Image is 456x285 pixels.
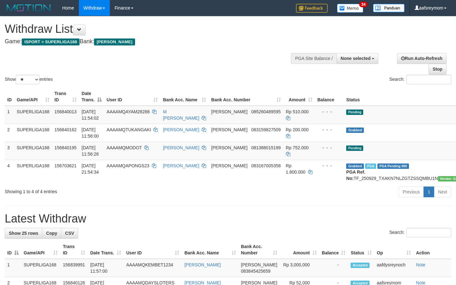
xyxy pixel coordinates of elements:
a: 1 [423,187,434,197]
div: Showing 1 to 4 of 4 entries [5,186,185,195]
td: SUPERLIGA168 [14,124,52,142]
span: Marked by aafchhiseyha [365,163,376,169]
span: [PERSON_NAME] [211,109,247,114]
label: Search: [389,75,451,84]
td: [DATE] 11:57:00 [88,259,124,277]
span: 156703621 [55,163,77,168]
span: AAAAMQTUKANGAKI [107,127,151,132]
th: Date Trans.: activate to sort column ascending [88,241,124,259]
th: Bank Acc. Name: activate to sort column ascending [160,88,209,106]
th: User ID: activate to sort column ascending [124,241,182,259]
span: Rp 752.000 [286,145,309,150]
span: PGA Pending [377,163,409,169]
td: aafdysreynoch [374,259,413,277]
a: Run Auto-Refresh [397,53,447,64]
td: 156839991 [60,259,88,277]
td: 3 [5,142,14,160]
a: Previous [399,187,424,197]
span: [PERSON_NAME] [94,39,135,45]
th: ID [5,88,14,106]
td: SUPERLIGA168 [21,259,60,277]
span: [DATE] 11:56:26 [82,145,99,157]
th: Amount: activate to sort column ascending [280,241,319,259]
b: PGA Ref. No: [346,169,365,181]
span: 156840013 [55,109,77,114]
span: AAAAMQMODOT [107,145,142,150]
div: - - - [317,163,341,169]
th: Bank Acc. Number: activate to sort column ascending [239,241,280,259]
th: Game/API: activate to sort column ascending [21,241,60,259]
a: [PERSON_NAME] [163,163,199,168]
span: Copy 085260489595 to clipboard [251,109,281,114]
a: Copy [42,228,61,239]
td: SUPERLIGA168 [14,142,52,160]
span: [PERSON_NAME] [211,127,247,132]
th: Game/API: activate to sort column ascending [14,88,52,106]
button: None selected [336,53,378,64]
img: MOTION_logo.png [5,3,53,13]
span: Copy 083159827509 to clipboard [251,127,281,132]
span: [PERSON_NAME] [211,145,247,150]
input: Search: [406,75,451,84]
a: M [PERSON_NAME] [163,109,199,121]
span: Accepted [351,263,370,268]
span: Rp 1.600.000 [286,163,305,175]
th: ID: activate to sort column descending [5,241,21,259]
th: Bank Acc. Name: activate to sort column ascending [182,241,238,259]
div: PGA Site Balance / [291,53,336,64]
img: panduan.png [373,4,405,12]
th: Amount: activate to sort column ascending [283,88,315,106]
span: Copy 083167005358 to clipboard [251,163,281,168]
th: Trans ID: activate to sort column ascending [52,88,79,106]
div: - - - [317,145,341,151]
a: Show 25 rows [5,228,42,239]
span: Copy 083845425659 to clipboard [241,269,270,274]
a: Note [416,262,425,267]
th: Bank Acc. Number: activate to sort column ascending [209,88,283,106]
th: User ID: activate to sort column ascending [104,88,161,106]
span: Pending [346,145,363,151]
th: Op: activate to sort column ascending [374,241,413,259]
span: AAAAMQAYAM28288 [107,109,150,114]
span: 34 [359,2,368,7]
span: 156840195 [55,145,77,150]
a: Next [434,187,451,197]
td: - [319,259,348,277]
span: Rp 510.000 [286,109,309,114]
th: Date Trans.: activate to sort column descending [79,88,104,106]
input: Search: [406,228,451,237]
td: Rp 3,000,000 [280,259,319,277]
span: CSV [65,231,74,236]
span: None selected [341,56,370,61]
span: ISPORT > SUPERLIGA168 [22,39,80,45]
span: Grabbed [346,128,364,133]
td: 1 [5,106,14,124]
span: 156840162 [55,127,77,132]
td: AAAAMQKEMBET1234 [124,259,182,277]
div: - - - [317,127,341,133]
th: Balance: activate to sort column ascending [319,241,348,259]
span: [PERSON_NAME] [241,262,277,267]
a: [PERSON_NAME] [163,127,199,132]
h1: Withdraw List [5,23,298,35]
label: Show entries [5,75,53,84]
span: AAAAMQAPONGS23 [107,163,149,168]
td: 1 [5,259,21,277]
span: Show 25 rows [9,231,38,236]
span: Copy 081388015199 to clipboard [251,145,281,150]
th: Trans ID: activate to sort column ascending [60,241,88,259]
h1: Latest Withdraw [5,212,451,225]
span: Grabbed [346,163,364,169]
td: 4 [5,160,14,184]
a: [PERSON_NAME] [184,262,221,267]
td: SUPERLIGA168 [14,160,52,184]
td: 2 [5,124,14,142]
th: Action [413,241,451,259]
th: Status: activate to sort column ascending [348,241,374,259]
span: Rp 200.000 [286,127,309,132]
div: - - - [317,109,341,115]
span: Pending [346,110,363,115]
th: Balance [315,88,344,106]
a: [PERSON_NAME] [163,145,199,150]
label: Search: [389,228,451,237]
